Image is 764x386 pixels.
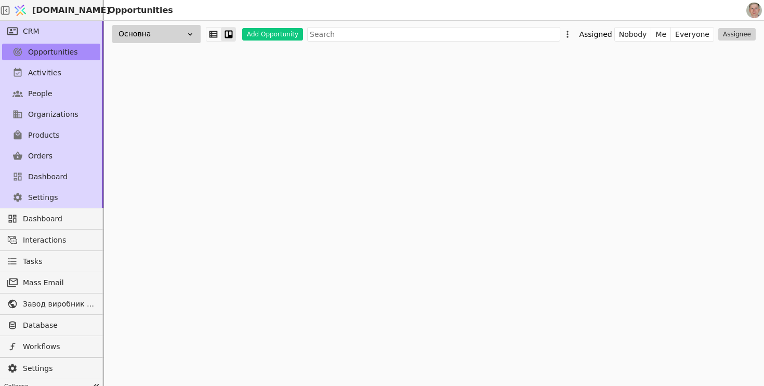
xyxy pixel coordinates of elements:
[28,109,78,120] span: Organizations
[2,106,100,123] a: Organizations
[23,235,95,246] span: Interactions
[2,253,100,270] a: Tasks
[12,1,28,20] img: Logo
[104,4,173,17] h2: Opportunities
[2,338,100,355] a: Workflows
[651,27,671,42] button: Me
[2,189,100,206] a: Settings
[615,27,652,42] button: Nobody
[2,232,100,248] a: Interactions
[112,25,201,43] div: Основна
[2,274,100,291] a: Mass Email
[2,317,100,334] a: Database
[2,296,100,312] a: Завод виробник металочерепиці - B2B платформа
[2,148,100,164] a: Orders
[307,27,560,42] input: Search
[28,130,59,141] span: Products
[23,341,95,352] span: Workflows
[23,299,95,310] span: Завод виробник металочерепиці - B2B платформа
[242,28,303,41] button: Add Opportunity
[28,171,68,182] span: Dashboard
[746,3,762,18] img: 1560949290925-CROPPED-IMG_0201-2-.jpg
[28,68,61,78] span: Activities
[23,26,39,37] span: CRM
[2,23,100,39] a: CRM
[28,88,52,99] span: People
[23,214,95,224] span: Dashboard
[10,1,104,20] a: [DOMAIN_NAME]
[718,28,756,41] button: Assignee
[23,363,95,374] span: Settings
[2,44,100,60] a: Opportunities
[579,27,612,42] div: Assigned
[2,360,100,377] a: Settings
[2,85,100,102] a: People
[2,127,100,143] a: Products
[23,277,95,288] span: Mass Email
[28,151,52,162] span: Orders
[32,4,110,17] span: [DOMAIN_NAME]
[28,192,58,203] span: Settings
[23,320,95,331] span: Database
[2,64,100,81] a: Activities
[671,27,714,42] button: Everyone
[2,168,100,185] a: Dashboard
[2,210,100,227] a: Dashboard
[23,256,43,267] span: Tasks
[28,47,78,58] span: Opportunities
